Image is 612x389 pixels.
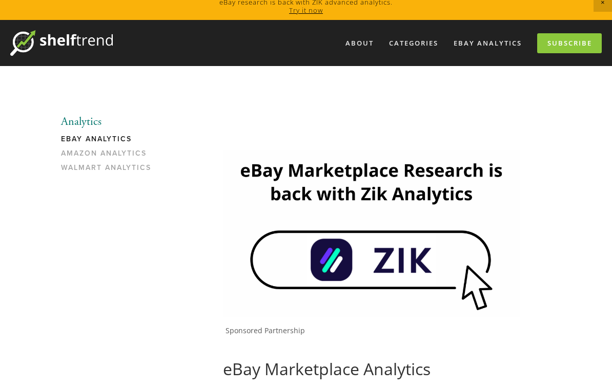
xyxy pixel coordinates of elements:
li: Analytics [61,115,159,128]
a: Try it now [289,6,323,15]
a: eBay Analytics [447,35,528,52]
a: Amazon Analytics [61,149,159,163]
h1: eBay Marketplace Analytics [223,359,519,379]
div: Categories [382,35,445,52]
img: Zik Analytics Sponsored Ad [223,150,519,316]
img: ShelfTrend [10,30,113,56]
a: Subscribe [537,33,602,53]
a: eBay Analytics [61,135,159,149]
a: Walmart Analytics [61,163,159,178]
p: Sponsored Partnership [226,326,519,335]
a: About [339,35,380,52]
